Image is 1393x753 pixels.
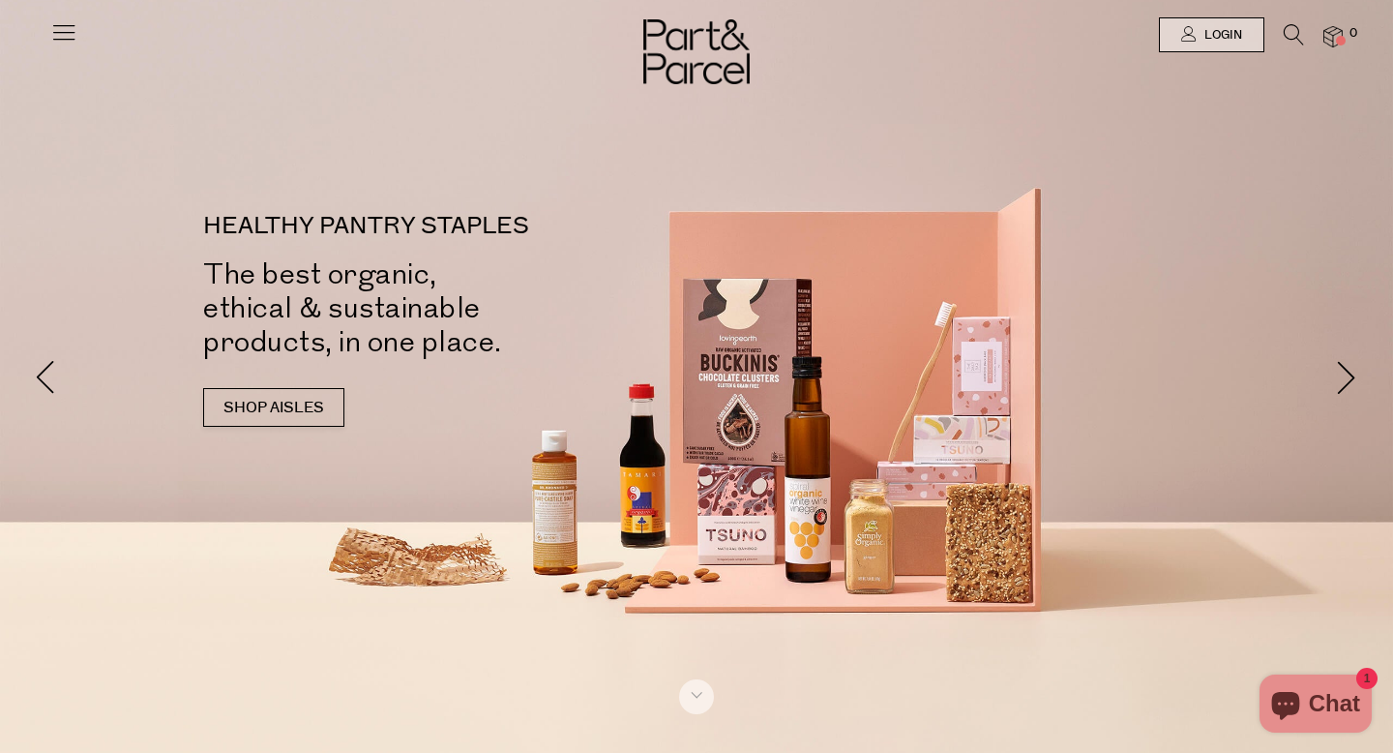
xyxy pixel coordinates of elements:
a: 0 [1323,26,1343,46]
img: Part&Parcel [643,19,750,84]
inbox-online-store-chat: Shopify online store chat [1254,675,1378,738]
p: HEALTHY PANTRY STAPLES [203,215,726,238]
a: SHOP AISLES [203,388,344,427]
a: Login [1159,17,1264,52]
span: Login [1200,27,1242,44]
span: 0 [1345,25,1362,43]
h2: The best organic, ethical & sustainable products, in one place. [203,257,726,359]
